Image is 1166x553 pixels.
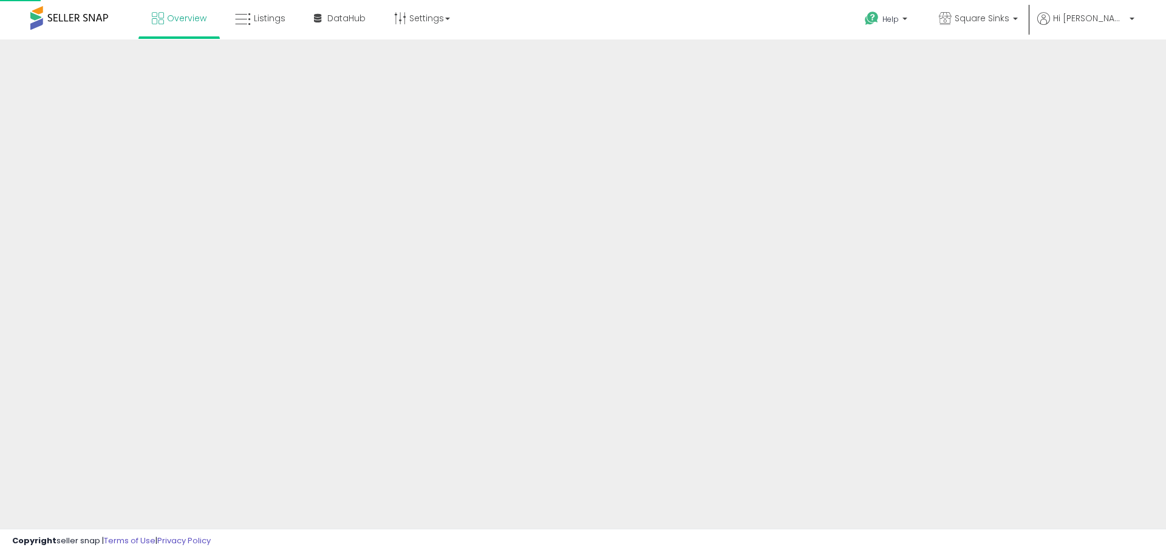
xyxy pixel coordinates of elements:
[167,12,206,24] span: Overview
[955,12,1009,24] span: Square Sinks
[104,535,155,546] a: Terms of Use
[864,11,879,26] i: Get Help
[882,14,899,24] span: Help
[157,535,211,546] a: Privacy Policy
[254,12,285,24] span: Listings
[1053,12,1126,24] span: Hi [PERSON_NAME]
[327,12,366,24] span: DataHub
[12,535,56,546] strong: Copyright
[12,535,211,547] div: seller snap | |
[1037,12,1134,39] a: Hi [PERSON_NAME]
[855,2,919,39] a: Help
